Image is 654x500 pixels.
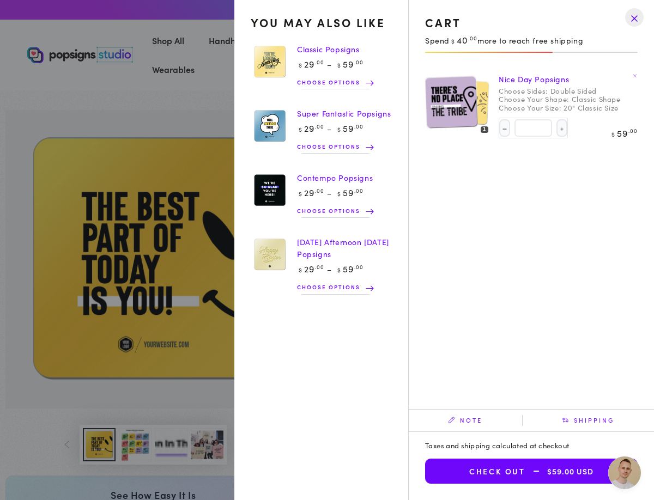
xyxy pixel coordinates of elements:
span: Spend more to reach free shipping [425,35,583,46]
a: Open chat [608,456,641,489]
img: Design Side 1 [425,75,477,129]
div: Cart [425,16,638,29]
img: Nice Day Popsigns [425,69,491,135]
span: $ [451,36,455,45]
dt: Choose Sides: [499,87,548,95]
sup: .00 [468,34,477,42]
a: Remove Nice Day Popsigns - Double Sided / Classic Shape / 20" Classic Size [629,69,640,80]
bdi: 40 [450,34,477,46]
a: Nice Day Popsigns Design Side 1Design Side 2 [425,69,491,135]
dd: Double Sided [550,87,597,95]
a: Nice Day Popsigns [499,74,569,84]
